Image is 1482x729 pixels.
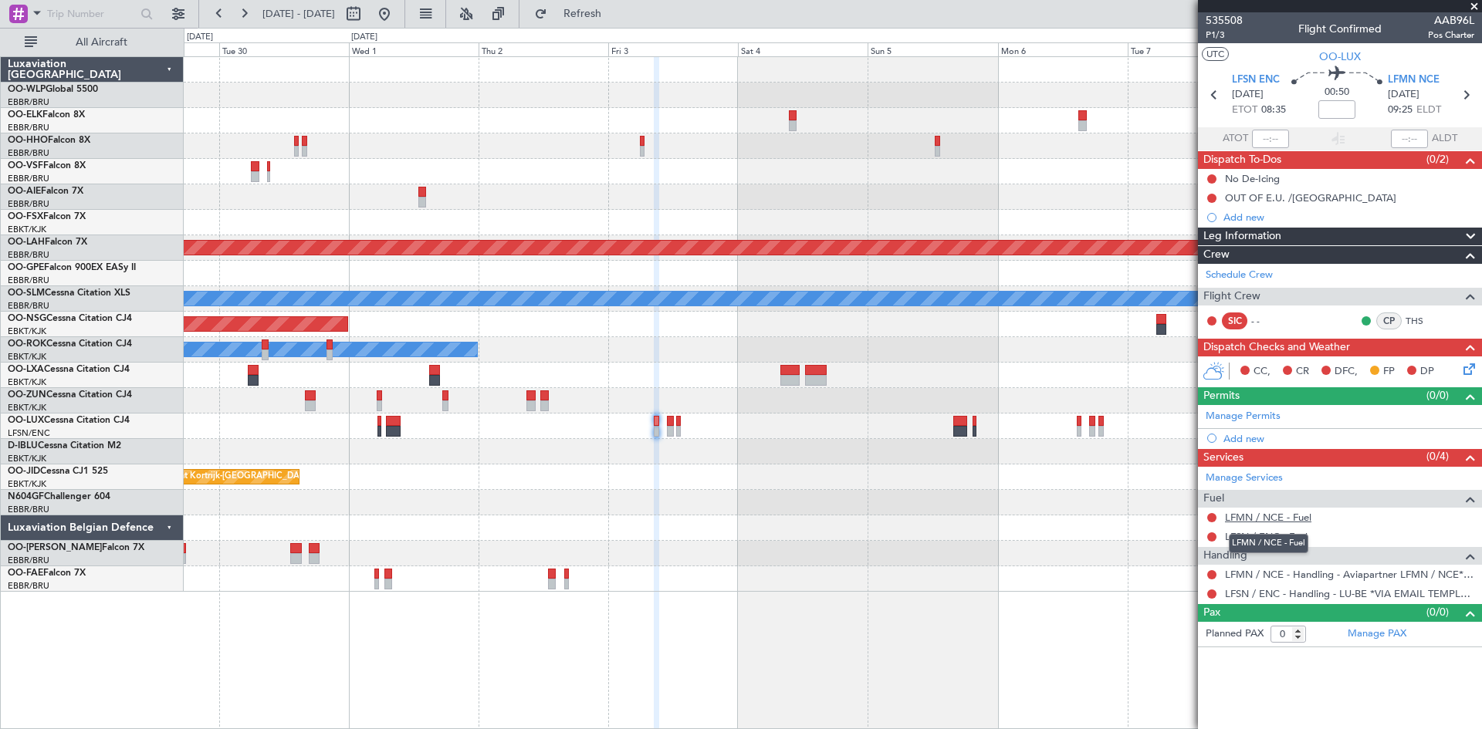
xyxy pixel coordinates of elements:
[8,543,144,552] a: OO-[PERSON_NAME]Falcon 7X
[8,478,46,490] a: EBKT/KJK
[8,110,85,120] a: OO-ELKFalcon 8X
[1388,87,1419,103] span: [DATE]
[1203,339,1350,356] span: Dispatch Checks and Weather
[1206,409,1281,424] a: Manage Permits
[527,2,620,26] button: Refresh
[1203,228,1281,245] span: Leg Information
[1203,449,1243,467] span: Services
[8,416,130,425] a: OO-LUXCessna Citation CJ4
[1298,21,1382,37] div: Flight Confirmed
[8,96,49,108] a: EBBR/BRU
[8,580,49,592] a: EBBR/BRU
[1319,49,1361,65] span: OO-LUX
[1203,547,1247,565] span: Handling
[8,339,46,349] span: OO-ROK
[1251,314,1286,328] div: - -
[8,263,44,272] span: OO-GPE
[1426,151,1449,167] span: (0/2)
[1252,130,1289,148] input: --:--
[8,365,130,374] a: OO-LXACessna Citation CJ4
[1128,42,1257,56] div: Tue 7
[479,42,608,56] div: Thu 2
[1416,103,1441,118] span: ELDT
[1376,312,1402,329] div: CP
[8,441,121,451] a: D-IBLUCessna Citation M2
[8,453,46,464] a: EBKT/KJK
[1203,151,1281,169] span: Dispatch To-Dos
[40,37,163,48] span: All Aircraft
[1203,490,1224,508] span: Fuel
[8,569,43,578] span: OO-FAE
[8,467,40,476] span: OO-JID
[8,569,86,578] a: OO-FAEFalcon 7X
[8,136,90,145] a: OO-HHOFalcon 8X
[262,7,335,21] span: [DATE] - [DATE]
[1406,314,1440,328] a: THS
[131,465,311,488] div: Planned Maint Kortrijk-[GEOGRAPHIC_DATA]
[1428,29,1474,42] span: Pos Charter
[1335,364,1358,380] span: DFC,
[1223,131,1248,147] span: ATOT
[1203,604,1220,622] span: Pax
[8,314,46,323] span: OO-NSG
[738,42,868,56] div: Sat 4
[8,212,86,221] a: OO-FSXFalcon 7X
[8,136,48,145] span: OO-HHO
[8,543,102,552] span: OO-[PERSON_NAME]
[187,31,213,44] div: [DATE]
[8,238,87,247] a: OO-LAHFalcon 7X
[1225,587,1474,600] a: LFSN / ENC - Handling - LU-BE *VIA EMAIL TEMPLATE* LFSN / ENC
[1223,432,1474,445] div: Add new
[8,85,98,94] a: OO-WLPGlobal 5500
[8,351,46,363] a: EBKT/KJK
[1426,604,1449,620] span: (0/0)
[8,492,110,501] a: N604GFChallenger 604
[1254,364,1271,380] span: CC,
[1206,29,1243,42] span: P1/3
[8,212,43,221] span: OO-FSX
[8,300,49,312] a: EBBR/BRU
[8,289,45,298] span: OO-SLM
[1261,103,1286,118] span: 08:35
[8,504,49,515] a: EBBR/BRU
[1348,626,1406,642] a: Manage PAX
[8,402,46,413] a: EBKT/KJK
[550,8,615,19] span: Refresh
[8,326,46,337] a: EBKT/KJK
[1223,211,1474,224] div: Add new
[47,2,136,25] input: Trip Number
[8,173,49,184] a: EBBR/BRU
[351,31,377,44] div: [DATE]
[1325,85,1349,100] span: 00:50
[349,42,479,56] div: Wed 1
[1206,268,1273,283] a: Schedule Crew
[8,249,49,261] a: EBBR/BRU
[1229,534,1308,553] div: LFMN / NCE - Fuel
[8,263,136,272] a: OO-GPEFalcon 900EX EASy II
[1225,172,1280,185] div: No De-Icing
[1222,312,1247,329] div: SIC
[8,441,38,451] span: D-IBLU
[8,416,44,425] span: OO-LUX
[8,492,44,501] span: N604GF
[1388,103,1413,118] span: 09:25
[8,85,46,94] span: OO-WLP
[608,42,738,56] div: Fri 3
[1383,364,1395,380] span: FP
[8,198,49,210] a: EBBR/BRU
[8,161,43,170] span: OO-VSF
[8,339,132,349] a: OO-ROKCessna Citation CJ4
[8,187,41,196] span: OO-AIE
[8,314,132,323] a: OO-NSGCessna Citation CJ4
[1232,73,1280,88] span: LFSN ENC
[8,238,45,247] span: OO-LAH
[1420,364,1434,380] span: DP
[8,110,42,120] span: OO-ELK
[8,122,49,133] a: EBBR/BRU
[8,187,83,196] a: OO-AIEFalcon 7X
[1203,246,1230,264] span: Crew
[1225,191,1396,204] div: OUT OF E.U. /[GEOGRAPHIC_DATA]
[8,275,49,286] a: EBBR/BRU
[1428,12,1474,29] span: AAB96L
[1426,448,1449,464] span: (0/4)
